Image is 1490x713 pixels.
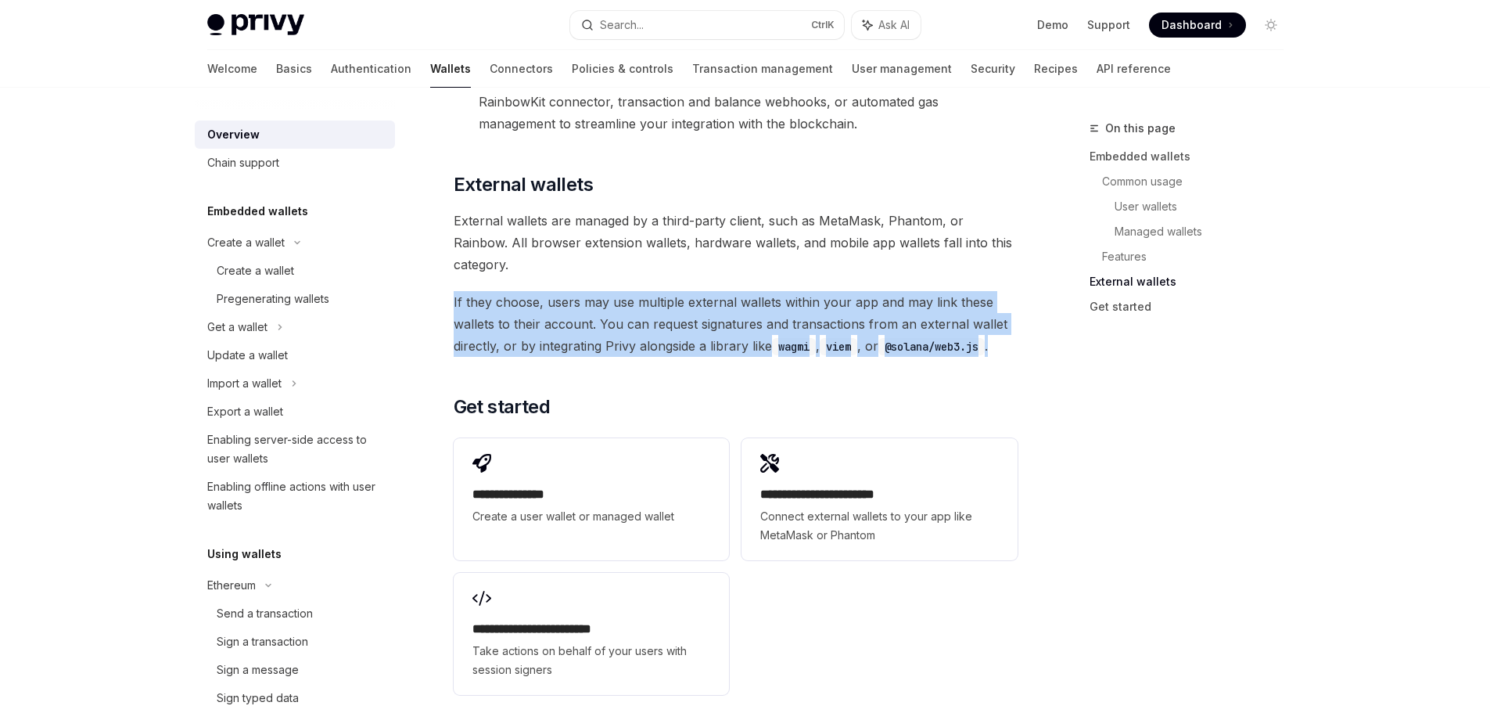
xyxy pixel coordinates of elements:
[207,202,308,221] h5: Embedded wallets
[276,50,312,88] a: Basics
[1090,144,1296,169] a: Embedded wallets
[1161,17,1222,33] span: Dashboard
[1115,194,1296,219] a: User wallets
[217,290,329,308] div: Pregenerating wallets
[811,19,835,31] span: Ctrl K
[207,346,288,365] div: Update a wallet
[195,121,395,149] a: Overview
[195,341,395,369] a: Update a wallet
[472,642,710,679] span: Take actions on behalf of your users with session signers
[1090,294,1296,319] a: Get started
[217,261,294,280] div: Create a wallet
[1102,244,1296,269] a: Features
[1037,17,1068,33] a: Demo
[760,507,998,545] span: Connect external wallets to your app like MetaMask or Phantom
[1105,119,1176,138] span: On this page
[852,11,921,39] button: Ask AI
[195,656,395,684] a: Sign a message
[207,477,386,515] div: Enabling offline actions with user wallets
[217,661,299,679] div: Sign a message
[1087,17,1130,33] a: Support
[195,473,395,520] a: Enabling offline actions with user wallets
[1149,13,1246,38] a: Dashboard
[454,172,593,197] span: External wallets
[207,233,285,252] div: Create a wallet
[195,684,395,712] a: Sign typed data
[1034,50,1078,88] a: Recipes
[570,11,844,39] button: Search...CtrlK
[772,338,816,355] code: wagmi
[207,576,256,595] div: Ethereum
[195,285,395,313] a: Pregenerating wallets
[1258,13,1284,38] button: Toggle dark mode
[454,69,1018,135] li: : Leverage features like Privy’s wallet UI components, RainbowKit connector, transaction and bala...
[207,430,386,468] div: Enabling server-side access to user wallets
[1102,169,1296,194] a: Common usage
[195,426,395,473] a: Enabling server-side access to user wallets
[1090,269,1296,294] a: External wallets
[572,50,673,88] a: Policies & controls
[1115,219,1296,244] a: Managed wallets
[195,628,395,656] a: Sign a transaction
[852,50,952,88] a: User management
[1097,50,1171,88] a: API reference
[600,16,644,34] div: Search...
[195,398,395,426] a: Export a wallet
[217,604,313,623] div: Send a transaction
[195,600,395,628] a: Send a transaction
[217,632,308,651] div: Sign a transaction
[195,149,395,177] a: Chain support
[878,17,910,33] span: Ask AI
[454,394,550,420] span: Get started
[490,50,553,88] a: Connectors
[331,50,411,88] a: Authentication
[454,291,1018,357] span: If they choose, users may use multiple external wallets within your app and may link these wallet...
[207,50,257,88] a: Welcome
[430,50,471,88] a: Wallets
[820,338,857,355] code: viem
[207,318,267,337] div: Get a wallet
[207,402,283,421] div: Export a wallet
[472,507,710,526] span: Create a user wallet or managed wallet
[207,374,282,393] div: Import a wallet
[207,125,260,144] div: Overview
[454,210,1018,275] span: External wallets are managed by a third-party client, such as MetaMask, Phantom, or Rainbow. All ...
[971,50,1015,88] a: Security
[217,689,299,708] div: Sign typed data
[207,545,282,564] h5: Using wallets
[207,14,304,36] img: light logo
[207,153,279,172] div: Chain support
[195,257,395,285] a: Create a wallet
[692,50,833,88] a: Transaction management
[878,338,985,355] code: @solana/web3.js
